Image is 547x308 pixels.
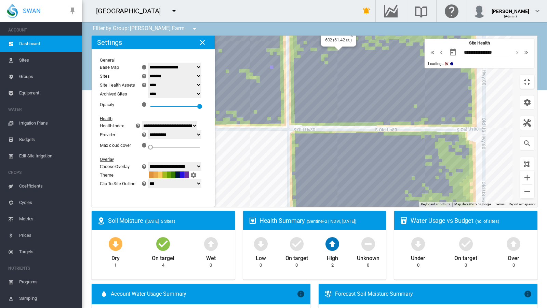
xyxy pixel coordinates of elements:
[100,290,108,298] md-icon: icon-water
[505,235,522,252] md-icon: icon-arrow-up-bold-circle
[454,252,477,262] div: On target
[8,167,77,178] span: CROPS
[196,36,209,49] button: icon-close
[100,102,114,107] div: Opacity
[97,38,122,47] h2: Settings
[68,7,77,15] md-icon: icon-pin
[19,148,77,164] span: Edit Site Irrigation
[19,52,77,68] span: Sites
[367,262,369,268] div: 0
[7,4,18,18] img: SWAN-Landscape-Logo-Colour-drop.png
[465,262,467,268] div: 0
[155,235,171,252] md-icon: icon-checkbox-marked-circle
[417,262,419,268] div: 0
[134,121,142,130] md-icon: icon-help-circle
[383,7,399,15] md-icon: Go to the Data Hub
[8,104,77,115] span: WATER
[139,81,149,89] button: icon-help-circle
[152,252,174,262] div: On target
[446,46,460,59] button: md-calendar
[140,72,148,80] md-icon: icon-help-circle
[111,252,120,262] div: Dry
[100,91,149,97] div: Archived Sites
[19,131,77,148] span: Budgets
[203,235,219,252] md-icon: icon-arrow-up-bold-circle
[523,98,531,106] md-icon: icon-cog
[100,164,130,169] div: Choose Overlay
[410,235,426,252] md-icon: icon-arrow-down-bold-circle
[190,25,199,33] md-icon: icon-menu-down
[8,25,77,36] span: ACCOUNT
[438,48,445,56] md-icon: icon-chevron-left
[411,252,426,262] div: Under
[100,181,135,186] div: Clip To Site Outline
[520,137,534,150] button: icon-magnify
[504,14,517,18] span: (Admin)
[324,290,332,298] md-icon: icon-thermometer-lines
[8,263,77,274] span: NUTRIENTS
[492,5,529,12] div: [PERSON_NAME]
[331,262,334,268] div: 2
[189,171,198,179] button: icon-cog
[428,48,437,56] button: icon-chevron-double-left
[469,40,490,46] span: Site Health
[362,7,371,15] md-icon: icon-bell-ring
[357,252,379,262] div: Unknown
[198,38,206,47] md-icon: icon-close
[259,216,381,225] div: Health Summary
[508,252,519,262] div: Over
[167,4,181,18] button: icon-menu-down
[19,178,77,194] span: Coefficients
[509,202,535,206] a: Report a map error
[297,290,305,298] md-icon: icon-information
[206,252,216,262] div: Wet
[111,290,297,298] span: Account Water Usage Summary
[437,48,446,56] button: icon-chevron-left
[100,116,198,121] div: Health
[400,217,408,225] md-icon: icon-cup-water
[100,123,124,128] div: Health Index
[19,194,77,211] span: Cycles
[162,262,164,268] div: 4
[512,262,515,268] div: 0
[88,22,203,36] div: Filter by Group: [PERSON_NAME] Farm
[100,143,131,148] div: Max cloud cover
[133,121,143,130] button: icon-help-circle
[533,7,542,15] md-icon: icon-chevron-down
[524,290,532,298] md-icon: icon-information
[495,202,505,206] a: Terms
[295,262,298,268] div: 0
[19,36,77,52] span: Dashboard
[100,132,115,137] div: Provider
[170,7,178,15] md-icon: icon-menu-down
[141,141,149,149] md-icon: icon-information
[449,61,454,67] md-icon: icon-information
[249,217,257,225] md-icon: icon-heart-box-outline
[140,130,148,139] md-icon: icon-help-circle
[210,262,212,268] div: 0
[520,75,534,89] button: Toggle fullscreen view
[140,179,148,188] md-icon: icon-help-circle
[140,162,148,170] md-icon: icon-help-circle
[522,48,530,56] md-icon: icon-chevron-double-right
[139,72,149,80] button: icon-help-circle
[454,202,491,206] span: Map data ©2025 Google
[360,235,376,252] md-icon: icon-minus-circle
[114,262,117,268] div: 1
[475,219,499,224] span: (no. of sites)
[141,100,149,108] md-icon: icon-information
[19,85,77,101] span: Equipment
[107,235,124,252] md-icon: icon-arrow-down-bold-circle
[513,48,521,56] md-icon: icon-chevron-right
[327,252,338,262] div: High
[458,235,474,252] md-icon: icon-checkbox-marked-circle
[335,290,524,298] div: Forecast Soil Moisture Summary
[325,37,352,42] div: 602 (61.42 ac)
[289,235,305,252] md-icon: icon-checkbox-marked-circle
[108,216,229,225] div: Soil Moisture
[19,115,77,131] span: Irrigation Plans
[97,217,105,225] md-icon: icon-map-marker-radius
[139,162,149,170] button: icon-help-circle
[139,179,149,188] button: icon-help-circle
[96,6,167,16] div: [GEOGRAPHIC_DATA]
